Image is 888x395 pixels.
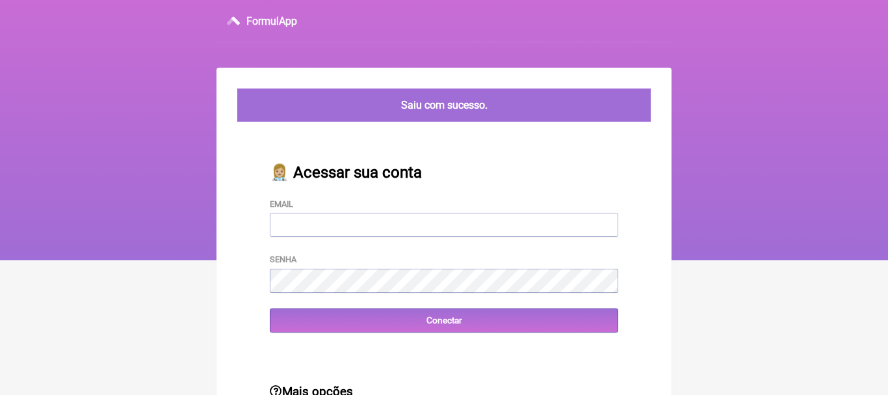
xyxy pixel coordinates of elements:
div: Saiu com sucesso. [237,89,651,122]
label: Senha [270,254,296,264]
input: Conectar [270,308,618,333]
h3: FormulApp [246,15,297,27]
label: Email [270,199,293,209]
h2: 👩🏼‍⚕️ Acessar sua conta [270,163,618,182]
